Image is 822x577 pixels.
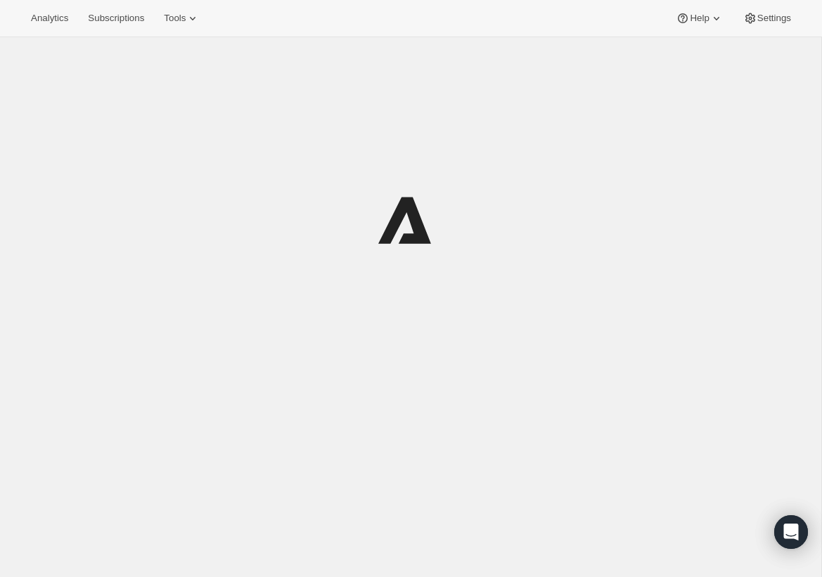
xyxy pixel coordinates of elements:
span: Subscriptions [88,13,144,24]
span: Settings [757,13,791,24]
span: Help [690,13,709,24]
button: Help [667,8,731,28]
span: Analytics [31,13,68,24]
button: Analytics [23,8,77,28]
span: Tools [164,13,186,24]
button: Settings [735,8,799,28]
button: Subscriptions [79,8,153,28]
button: Tools [155,8,208,28]
div: Open Intercom Messenger [774,515,808,549]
